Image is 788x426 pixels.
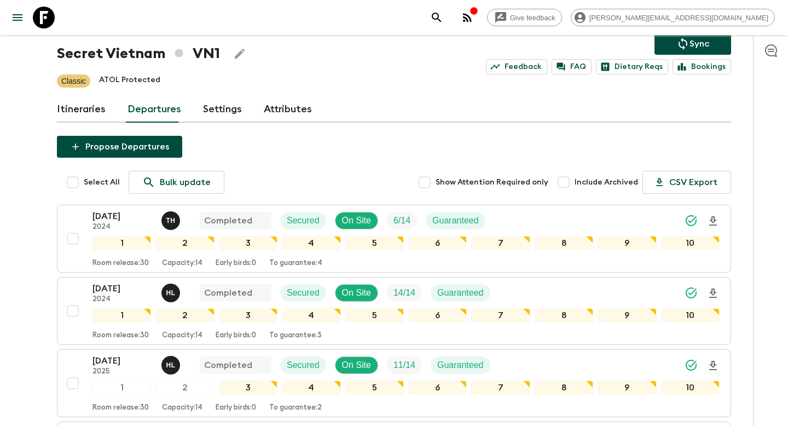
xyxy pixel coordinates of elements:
button: [DATE]2024Tran Hung Duy LongCompletedSecuredOn SiteTrip FillGuaranteed12345678910Room release:30C... [57,205,731,273]
p: Early birds: 0 [216,331,256,340]
p: Room release: 30 [92,404,149,412]
h1: Secret Vietnam VN1 [57,43,220,65]
p: [DATE] [92,282,153,295]
button: Sync adventure departures to the booking engine [654,33,731,55]
p: To guarantee: 2 [269,404,322,412]
div: 6 [408,381,467,395]
a: FAQ [552,59,592,74]
div: 3 [219,381,277,395]
div: 1 [92,381,151,395]
p: On Site [342,214,371,227]
p: Room release: 30 [92,331,149,340]
a: Dietary Reqs [596,59,668,74]
div: 7 [471,308,530,323]
p: Bulk update [160,176,211,189]
div: 10 [661,236,720,250]
button: [DATE]2024Hoang Le NgocCompletedSecuredOn SiteTrip FillGuaranteed12345678910Room release:30Capaci... [57,277,731,345]
a: Bookings [673,59,731,74]
div: 4 [282,381,340,395]
p: 14 / 14 [393,286,415,300]
a: Itineraries [57,96,106,123]
div: 1 [92,308,151,323]
div: Trip Fill [387,212,417,229]
p: 2024 [92,223,153,232]
div: 5 [345,308,404,323]
div: 9 [598,381,656,395]
div: 9 [598,236,656,250]
a: Settings [203,96,242,123]
div: 7 [471,381,530,395]
button: [DATE]2025Hoang Le NgocCompletedSecuredOn SiteTrip FillGuaranteed12345678910Room release:30Capaci... [57,349,731,417]
button: menu [7,7,28,28]
p: Secured [287,359,320,372]
p: Secured [287,214,320,227]
div: Trip Fill [387,356,422,374]
p: On Site [342,286,371,300]
div: 3 [219,308,277,323]
div: On Site [335,356,378,374]
p: Secured [287,286,320,300]
button: Edit Adventure Title [229,43,251,65]
div: On Site [335,212,378,229]
div: Secured [280,212,326,229]
div: 5 [345,381,404,395]
svg: Download Onboarding [706,359,720,372]
div: Secured [280,356,326,374]
a: Feedback [486,59,547,74]
p: 2024 [92,295,153,304]
div: 6 [408,308,467,323]
p: To guarantee: 3 [269,331,322,340]
div: 10 [661,308,720,323]
p: Capacity: 14 [162,404,202,412]
a: Give feedback [487,9,562,26]
p: Guaranteed [437,286,484,300]
div: 6 [408,236,467,250]
p: ATOL Protected [99,74,160,88]
div: 10 [661,381,720,395]
button: CSV Export [642,171,731,194]
div: Trip Fill [387,284,422,302]
svg: Download Onboarding [706,287,720,300]
span: Select All [84,177,120,188]
p: 6 / 14 [393,214,410,227]
svg: Synced Successfully [685,359,698,372]
div: 2 [155,308,214,323]
a: Attributes [264,96,312,123]
span: Tran Hung Duy Long [161,215,182,223]
p: [DATE] [92,354,153,367]
a: Bulk update [129,171,224,194]
div: 4 [282,308,340,323]
div: 3 [219,236,277,250]
div: 2 [155,381,214,395]
p: Early birds: 0 [216,259,256,268]
p: [DATE] [92,210,153,223]
p: To guarantee: 4 [269,259,322,268]
div: 8 [535,236,593,250]
p: Room release: 30 [92,259,149,268]
span: [PERSON_NAME][EMAIL_ADDRESS][DOMAIN_NAME] [583,14,774,22]
p: On Site [342,359,371,372]
div: 5 [345,236,404,250]
span: Hoang Le Ngoc [161,359,182,368]
div: 4 [282,236,340,250]
div: 8 [535,308,593,323]
p: Classic [61,76,86,87]
svg: Synced Successfully [685,214,698,227]
svg: Synced Successfully [685,286,698,300]
button: Propose Departures [57,136,182,158]
svg: Download Onboarding [706,215,720,228]
div: 1 [92,236,151,250]
div: [PERSON_NAME][EMAIL_ADDRESS][DOMAIN_NAME] [571,9,775,26]
p: Completed [204,286,252,300]
p: Completed [204,214,252,227]
span: Include Archived [575,177,638,188]
p: Guaranteed [437,359,484,372]
span: Show Attention Required only [436,177,548,188]
div: 9 [598,308,656,323]
button: search adventures [426,7,448,28]
p: Guaranteed [432,214,479,227]
p: Sync [690,37,709,50]
a: Departures [128,96,181,123]
div: 8 [535,381,593,395]
p: Completed [204,359,252,372]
